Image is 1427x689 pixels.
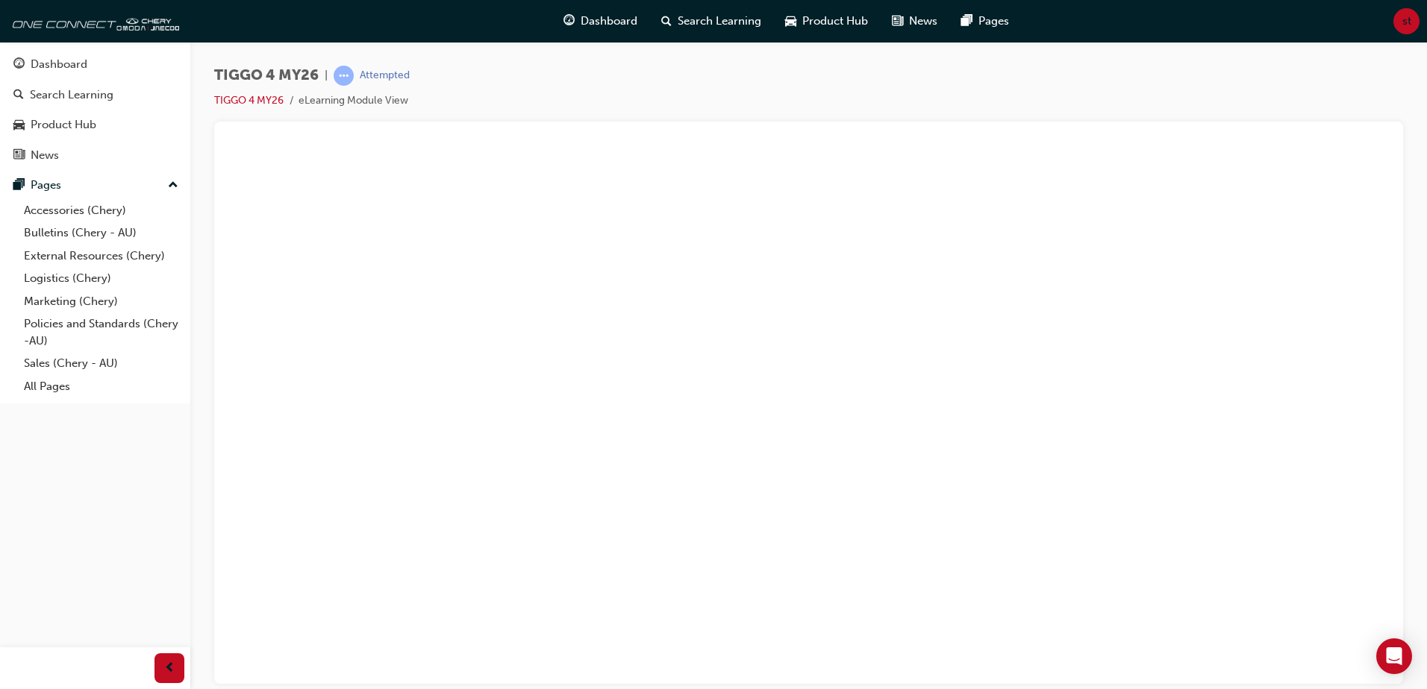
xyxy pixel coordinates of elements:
[360,69,410,83] div: Attempted
[18,352,184,375] a: Sales (Chery - AU)
[13,89,24,102] span: search-icon
[18,267,184,290] a: Logistics (Chery)
[6,142,184,169] a: News
[13,149,25,163] span: news-icon
[31,56,87,73] div: Dashboard
[649,6,773,37] a: search-iconSearch Learning
[31,177,61,194] div: Pages
[1376,638,1412,674] div: Open Intercom Messenger
[1402,13,1411,30] span: st
[773,6,880,37] a: car-iconProduct Hub
[18,312,184,352] a: Policies and Standards (Chery -AU)
[18,290,184,313] a: Marketing (Chery)
[18,221,184,245] a: Bulletins (Chery - AU)
[325,67,328,84] span: |
[6,172,184,199] button: Pages
[802,13,868,30] span: Product Hub
[6,111,184,139] a: Product Hub
[18,245,184,268] a: External Resources (Chery)
[880,6,949,37] a: news-iconNews
[13,58,25,72] span: guage-icon
[13,119,25,132] span: car-icon
[164,659,175,678] span: prev-icon
[6,81,184,109] a: Search Learning
[7,6,179,36] img: oneconnect
[581,13,637,30] span: Dashboard
[1393,8,1420,34] button: st
[18,199,184,222] a: Accessories (Chery)
[6,51,184,78] a: Dashboard
[978,13,1009,30] span: Pages
[563,12,575,31] span: guage-icon
[892,12,903,31] span: news-icon
[214,94,284,107] a: TIGGO 4 MY26
[785,12,796,31] span: car-icon
[31,116,96,133] div: Product Hub
[661,12,672,31] span: search-icon
[678,13,761,30] span: Search Learning
[13,179,25,192] span: pages-icon
[18,375,184,398] a: All Pages
[334,66,354,86] span: learningRecordVerb_ATTEMPT-icon
[299,92,408,110] li: eLearning Module View
[949,6,1021,37] a: pages-iconPages
[6,48,184,172] button: DashboardSearch LearningProduct HubNews
[552,6,649,37] a: guage-iconDashboard
[30,86,113,104] div: Search Learning
[961,12,972,31] span: pages-icon
[909,13,937,30] span: News
[168,176,178,195] span: up-icon
[214,67,319,84] span: TIGGO 4 MY26
[31,147,59,164] div: News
